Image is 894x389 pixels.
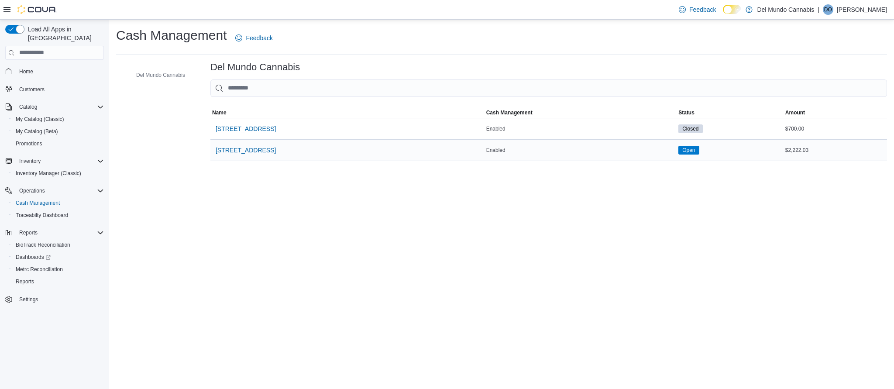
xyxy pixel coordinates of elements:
button: Catalog [2,101,107,113]
div: $700.00 [784,124,887,134]
span: Feedback [689,5,716,14]
button: BioTrack Reconciliation [9,239,107,251]
span: Inventory Manager (Classic) [12,168,104,179]
span: Dashboards [12,252,104,262]
span: BioTrack Reconciliation [12,240,104,250]
img: Cova [17,5,57,14]
span: Traceabilty Dashboard [16,212,68,219]
span: Amount [785,109,805,116]
span: Feedback [246,34,272,42]
a: Settings [16,294,41,305]
a: Dashboards [12,252,54,262]
button: Promotions [9,138,107,150]
span: BioTrack Reconciliation [16,241,70,248]
a: BioTrack Reconciliation [12,240,74,250]
button: Catalog [16,102,41,112]
button: Reports [2,227,107,239]
a: Dashboards [9,251,107,263]
p: | [818,4,819,15]
button: Metrc Reconciliation [9,263,107,275]
a: Inventory Manager (Classic) [12,168,85,179]
button: [STREET_ADDRESS] [212,120,279,138]
span: [STREET_ADDRESS] [216,124,276,133]
a: Promotions [12,138,46,149]
span: Settings [19,296,38,303]
button: Cash Management [9,197,107,209]
span: Name [212,109,227,116]
span: Customers [19,86,45,93]
span: Reports [12,276,104,287]
button: Inventory [16,156,44,166]
span: Inventory [19,158,41,165]
div: Enabled [485,124,677,134]
span: Traceabilty Dashboard [12,210,104,220]
span: Reports [16,227,104,238]
span: Catalog [16,102,104,112]
a: My Catalog (Classic) [12,114,68,124]
input: Dark Mode [723,5,741,14]
span: My Catalog (Beta) [12,126,104,137]
button: [STREET_ADDRESS] [212,141,279,159]
span: Metrc Reconciliation [12,264,104,275]
span: Inventory [16,156,104,166]
span: My Catalog (Classic) [12,114,104,124]
span: Status [678,109,695,116]
span: Catalog [19,103,37,110]
a: Traceabilty Dashboard [12,210,72,220]
span: Del Mundo Cannabis [136,72,185,79]
button: Settings [2,293,107,306]
button: Customers [2,83,107,96]
span: Open [678,146,699,155]
button: Reports [16,227,41,238]
a: Customers [16,84,48,95]
button: Traceabilty Dashboard [9,209,107,221]
span: Cash Management [16,200,60,207]
h3: Del Mundo Cannabis [210,62,300,72]
button: Reports [9,275,107,288]
div: David Olson [823,4,833,15]
button: Inventory [2,155,107,167]
span: Promotions [12,138,104,149]
button: Home [2,65,107,78]
a: My Catalog (Beta) [12,126,62,137]
button: Del Mundo Cannabis [124,70,189,80]
span: Promotions [16,140,42,147]
span: Closed [682,125,698,133]
button: My Catalog (Classic) [9,113,107,125]
span: Home [16,66,104,77]
span: My Catalog (Beta) [16,128,58,135]
button: Cash Management [485,107,677,118]
span: Cash Management [12,198,104,208]
span: Operations [16,186,104,196]
a: Cash Management [12,198,63,208]
nav: Complex example [5,62,104,329]
a: Home [16,66,37,77]
a: Reports [12,276,38,287]
div: Enabled [485,145,677,155]
div: $2,222.03 [784,145,887,155]
h1: Cash Management [116,27,227,44]
span: Load All Apps in [GEOGRAPHIC_DATA] [24,25,104,42]
span: Home [19,68,33,75]
button: Amount [784,107,887,118]
button: Inventory Manager (Classic) [9,167,107,179]
span: Closed [678,124,702,133]
p: Del Mundo Cannabis [757,4,814,15]
span: DO [824,4,832,15]
span: Metrc Reconciliation [16,266,63,273]
span: Inventory Manager (Classic) [16,170,81,177]
span: Reports [16,278,34,285]
button: Operations [2,185,107,197]
button: Status [677,107,784,118]
span: My Catalog (Classic) [16,116,64,123]
span: Settings [16,294,104,305]
button: Operations [16,186,48,196]
button: Name [210,107,485,118]
a: Metrc Reconciliation [12,264,66,275]
a: Feedback [675,1,719,18]
button: My Catalog (Beta) [9,125,107,138]
span: [STREET_ADDRESS] [216,146,276,155]
span: Dashboards [16,254,51,261]
span: Reports [19,229,38,236]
